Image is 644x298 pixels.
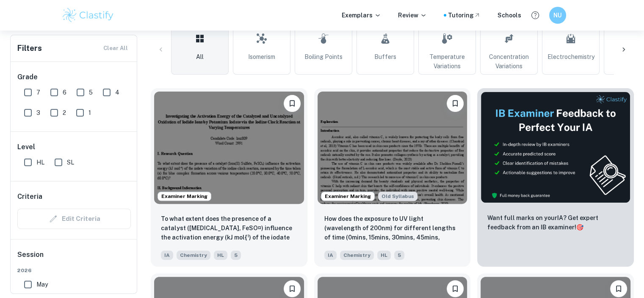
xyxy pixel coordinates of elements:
a: Tutoring [448,11,481,20]
span: Chemistry [340,251,374,260]
a: Examiner MarkingBookmarkTo what extent does the presence of a catalyst (Iron(II) Sulfate, FeSO¤) ... [151,88,307,267]
span: May [36,280,48,289]
span: Old Syllabus [378,192,417,201]
span: 2026 [17,267,131,274]
img: Clastify logo [61,7,115,24]
span: 7 [36,88,40,97]
span: 2 [63,108,66,117]
span: HL [214,251,227,260]
span: Buffers [374,52,396,61]
img: Thumbnail [481,92,630,203]
span: HL [377,251,391,260]
span: Examiner Marking [321,192,374,200]
h6: Level [17,142,131,152]
h6: Criteria [17,192,42,202]
span: Isomerism [248,52,275,61]
h6: Filters [17,42,42,54]
h6: Grade [17,72,131,82]
span: 1 [88,108,91,117]
button: Bookmark [284,95,301,112]
span: SL [67,158,74,167]
a: ThumbnailWant full marks on yourIA? Get expert feedback from an IB examiner! [477,88,634,267]
p: Review [398,11,427,20]
h6: Session [17,250,131,267]
span: 5 [231,251,241,260]
div: Criteria filters are unavailable when searching by topic [17,209,131,229]
p: Exemplars [342,11,381,20]
a: Schools [498,11,521,20]
button: Help and Feedback [528,8,542,22]
button: Bookmark [610,280,627,297]
span: Chemistry [177,251,210,260]
span: Examiner Marking [158,192,211,200]
span: 5 [89,88,93,97]
button: NU [549,7,566,24]
div: Starting from the May 2025 session, the Chemistry IA requirements have changed. It's OK to refer ... [378,192,417,201]
span: 5 [394,251,404,260]
span: IA [324,251,337,260]
span: HL [36,158,44,167]
p: Want full marks on your IA ? Get expert feedback from an IB examiner! [487,213,624,232]
button: Bookmark [447,280,464,297]
span: Electrochemistry [547,52,594,61]
span: All [196,52,204,61]
p: How does the exposure to UV light (wavelength of 200nm) for different lengths of time (0mins, 15m... [324,214,461,243]
img: Chemistry IA example thumbnail: To what extent does the presence of a ca [154,92,304,204]
span: 🎯 [576,224,583,231]
button: Bookmark [447,95,464,112]
span: Concentration Variations [484,52,534,71]
span: Boiling Points [304,52,343,61]
span: 3 [36,108,40,117]
span: Temperature Variations [422,52,472,71]
a: Examiner MarkingStarting from the May 2025 session, the Chemistry IA requirements have changed. I... [314,88,471,267]
span: 4 [115,88,119,97]
button: Bookmark [284,280,301,297]
img: Chemistry IA example thumbnail: How does the exposure to UV light (wavel [318,92,467,204]
p: To what extent does the presence of a catalyst (Iron(II) Sulfate, FeSO¤) influence the activation... [161,214,297,243]
span: 6 [63,88,66,97]
span: IA [161,251,173,260]
h6: NU [553,11,562,20]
